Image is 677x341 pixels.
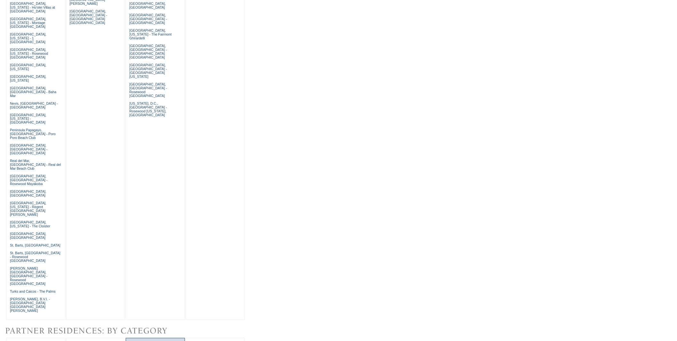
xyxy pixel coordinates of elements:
a: [GEOGRAPHIC_DATA], [US_STATE] - The Cloister [10,221,50,228]
a: [GEOGRAPHIC_DATA], [US_STATE] [10,75,46,82]
a: [US_STATE], D.C., [GEOGRAPHIC_DATA] - Rosewood [US_STATE], [GEOGRAPHIC_DATA] [129,101,167,117]
a: St. Barts, [GEOGRAPHIC_DATA] [10,244,60,248]
a: [GEOGRAPHIC_DATA], [GEOGRAPHIC_DATA] - [GEOGRAPHIC_DATA] [GEOGRAPHIC_DATA] [70,9,107,25]
a: [GEOGRAPHIC_DATA], [US_STATE] [10,63,46,71]
a: Real del Mar, [GEOGRAPHIC_DATA] - Real del Mar Beach Club [10,159,61,171]
a: Peninsula Papagayo, [GEOGRAPHIC_DATA] - Poro Poro Beach Club [10,128,56,140]
a: [GEOGRAPHIC_DATA], [GEOGRAPHIC_DATA] [10,190,46,198]
a: [GEOGRAPHIC_DATA], [US_STATE] - Regent [GEOGRAPHIC_DATA][PERSON_NAME] [10,201,46,217]
a: [GEOGRAPHIC_DATA], [US_STATE] - Montage [GEOGRAPHIC_DATA] [10,17,46,28]
a: [GEOGRAPHIC_DATA], [US_STATE] - 1 [GEOGRAPHIC_DATA] [10,32,46,44]
a: [GEOGRAPHIC_DATA], [GEOGRAPHIC_DATA] - [GEOGRAPHIC_DATA] [10,144,47,155]
a: [GEOGRAPHIC_DATA], [US_STATE] - [GEOGRAPHIC_DATA] [10,113,46,125]
a: [GEOGRAPHIC_DATA], [GEOGRAPHIC_DATA] - Rosewood [GEOGRAPHIC_DATA] [129,82,167,98]
a: Turks and Caicos - The Palms [10,290,56,294]
a: [PERSON_NAME][GEOGRAPHIC_DATA], [GEOGRAPHIC_DATA] - Rosewood [GEOGRAPHIC_DATA] [10,267,47,286]
a: [GEOGRAPHIC_DATA], [GEOGRAPHIC_DATA] - Baha Mar [10,86,56,98]
a: [GEOGRAPHIC_DATA], [US_STATE] - Rosewood [GEOGRAPHIC_DATA] [10,48,48,59]
a: St. Barts, [GEOGRAPHIC_DATA] - Rosewood [GEOGRAPHIC_DATA] [10,251,60,263]
a: [GEOGRAPHIC_DATA], [US_STATE] - The Fairmont Ghirardelli [129,28,171,40]
a: [GEOGRAPHIC_DATA], [GEOGRAPHIC_DATA] - [GEOGRAPHIC_DATA] [GEOGRAPHIC_DATA] [129,44,167,59]
a: [GEOGRAPHIC_DATA], [GEOGRAPHIC_DATA] - [GEOGRAPHIC_DATA] [129,13,167,25]
a: [GEOGRAPHIC_DATA], [GEOGRAPHIC_DATA] - [GEOGRAPHIC_DATA] [US_STATE] [129,63,167,78]
a: [GEOGRAPHIC_DATA], [GEOGRAPHIC_DATA] - Rosewood Mayakoba [10,175,47,186]
a: [GEOGRAPHIC_DATA], [US_STATE] - Ho'olei Villas at [GEOGRAPHIC_DATA] [10,2,55,13]
a: [GEOGRAPHIC_DATA], [GEOGRAPHIC_DATA] [10,232,46,240]
img: Destinations by Exclusive Resorts Alliances [3,325,169,337]
a: [GEOGRAPHIC_DATA], [GEOGRAPHIC_DATA] [129,2,166,9]
a: Nevis, [GEOGRAPHIC_DATA] - [GEOGRAPHIC_DATA] [10,101,58,109]
a: [PERSON_NAME], B.V.I. - [GEOGRAPHIC_DATA] [GEOGRAPHIC_DATA][PERSON_NAME] [10,297,50,313]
